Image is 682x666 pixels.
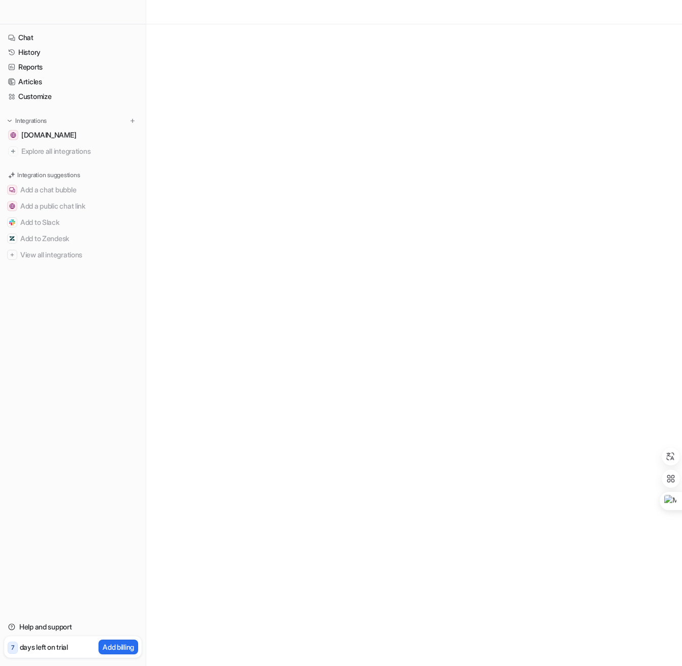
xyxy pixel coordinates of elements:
[4,247,142,263] button: View all integrationsView all integrations
[10,132,16,138] img: rho-lens.com
[4,144,142,158] a: Explore all integrations
[4,182,142,198] button: Add a chat bubbleAdd a chat bubble
[4,60,142,74] a: Reports
[9,187,15,193] img: Add a chat bubble
[4,30,142,45] a: Chat
[11,643,14,652] p: 7
[20,642,68,652] p: days left on trial
[103,642,134,652] p: Add billing
[8,146,18,156] img: explore all integrations
[4,198,142,214] button: Add a public chat linkAdd a public chat link
[4,45,142,59] a: History
[21,130,76,140] span: [DOMAIN_NAME]
[17,171,80,180] p: Integration suggestions
[4,214,142,230] button: Add to SlackAdd to Slack
[9,203,15,209] img: Add a public chat link
[129,117,136,124] img: menu_add.svg
[4,128,142,142] a: rho-lens.com[DOMAIN_NAME]
[99,640,138,654] button: Add billing
[15,117,47,125] p: Integrations
[4,230,142,247] button: Add to ZendeskAdd to Zendesk
[4,89,142,104] a: Customize
[6,117,13,124] img: expand menu
[9,219,15,225] img: Add to Slack
[21,143,138,159] span: Explore all integrations
[4,116,50,126] button: Integrations
[4,620,142,634] a: Help and support
[9,236,15,242] img: Add to Zendesk
[4,75,142,89] a: Articles
[9,252,15,258] img: View all integrations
